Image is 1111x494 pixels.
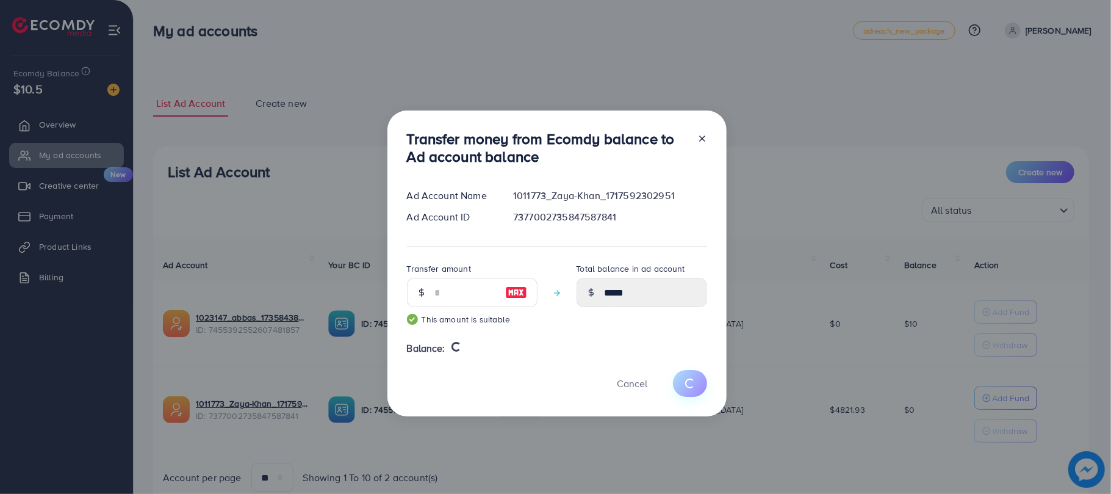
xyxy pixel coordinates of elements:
[407,130,688,165] h3: Transfer money from Ecomdy balance to Ad account balance
[407,341,445,355] span: Balance:
[503,210,716,224] div: 7377002735847587841
[503,189,716,203] div: 1011773_Zaya-Khan_1717592302951
[397,189,504,203] div: Ad Account Name
[617,377,648,390] span: Cancel
[407,313,538,325] small: This amount is suitable
[407,314,418,325] img: guide
[397,210,504,224] div: Ad Account ID
[505,285,527,300] img: image
[577,263,685,275] label: Total balance in ad account
[407,263,471,275] label: Transfer amount
[602,370,663,396] button: Cancel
